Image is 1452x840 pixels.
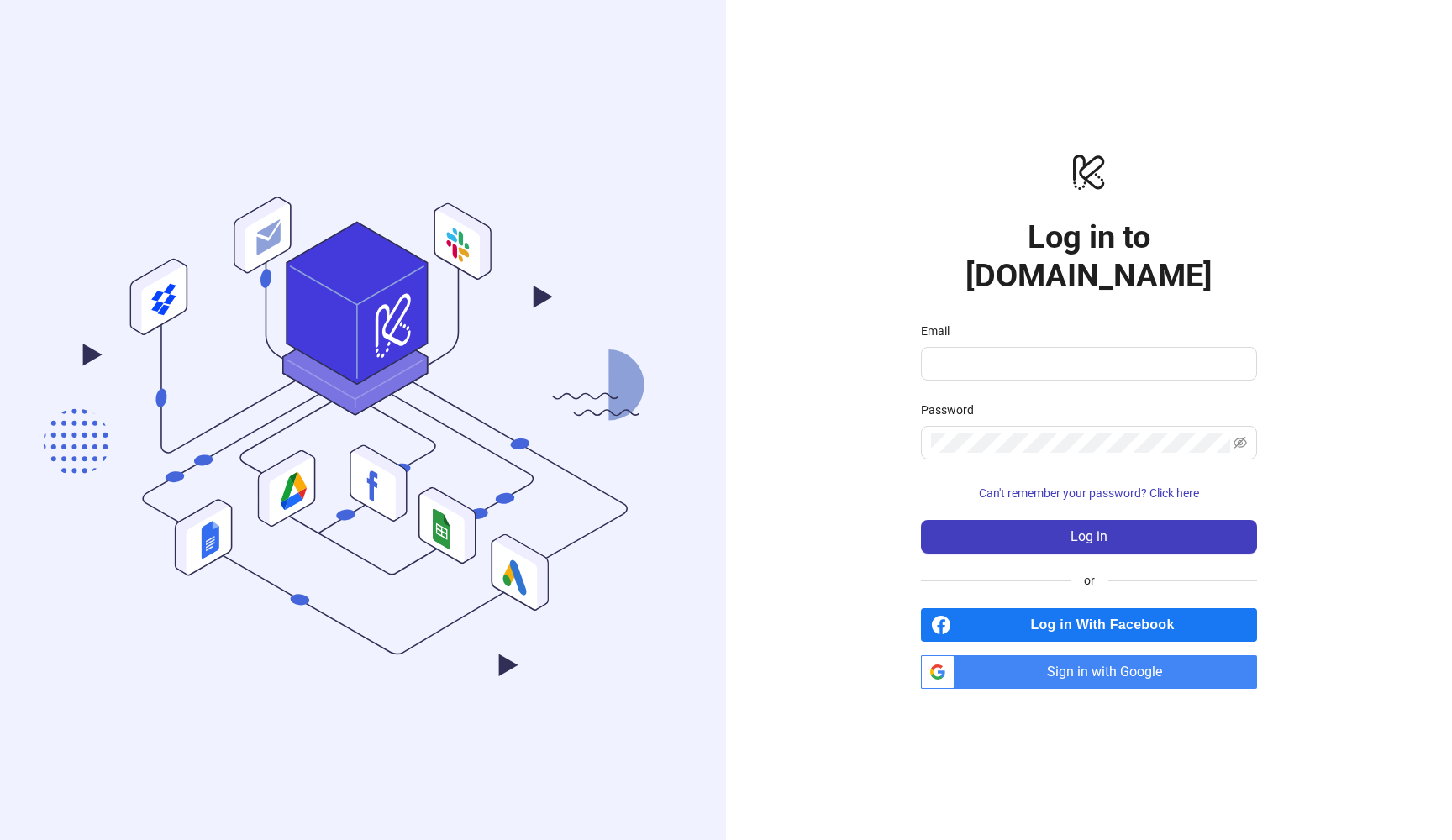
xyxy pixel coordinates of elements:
[1234,436,1247,449] span: eye-invisible
[921,401,985,419] label: Password
[931,354,1244,374] input: Email
[921,520,1257,554] button: Log in
[931,433,1230,453] input: Password
[921,322,960,340] label: Email
[958,608,1257,642] span: Log in With Facebook
[921,480,1257,507] button: Can't remember your password? Click here
[921,486,1257,500] a: Can't remember your password? Click here
[979,486,1199,500] span: Can't remember your password? Click here
[921,655,1257,689] a: Sign in with Google
[1071,529,1107,544] span: Log in
[921,218,1257,296] h1: Log in to [DOMAIN_NAME]
[1071,571,1108,590] span: or
[961,655,1257,689] span: Sign in with Google
[921,608,1257,642] a: Log in With Facebook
